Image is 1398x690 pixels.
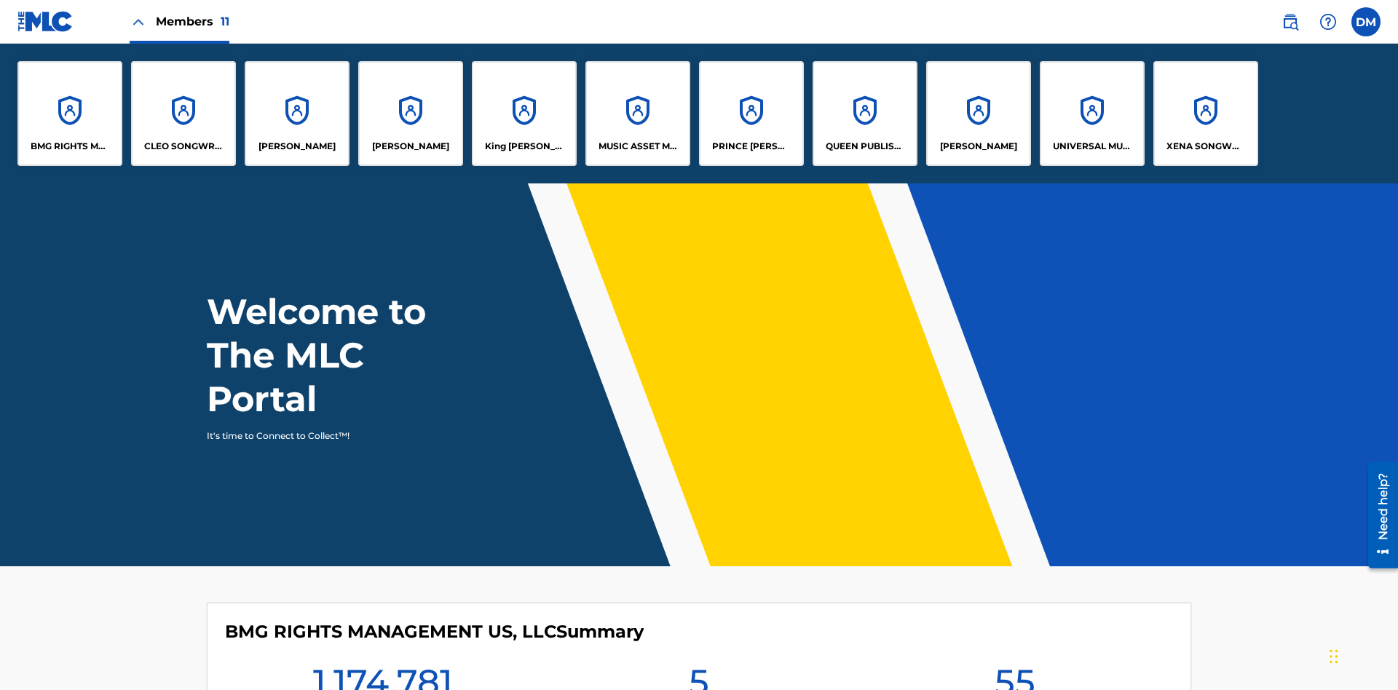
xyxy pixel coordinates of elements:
img: MLC Logo [17,11,74,32]
p: XENA SONGWRITER [1166,140,1246,153]
h4: BMG RIGHTS MANAGEMENT US, LLC [225,621,644,643]
div: Help [1314,7,1343,36]
a: AccountsMUSIC ASSET MANAGEMENT (MAM) [585,61,690,166]
a: AccountsBMG RIGHTS MANAGEMENT US, LLC [17,61,122,166]
img: search [1281,13,1299,31]
a: AccountsCLEO SONGWRITER [131,61,236,166]
span: Members [156,13,229,30]
p: UNIVERSAL MUSIC PUB GROUP [1053,140,1132,153]
p: King McTesterson [485,140,564,153]
p: ELVIS COSTELLO [258,140,336,153]
a: AccountsPRINCE [PERSON_NAME] [699,61,804,166]
a: AccountsQUEEN PUBLISHA [813,61,917,166]
img: Close [130,13,147,31]
iframe: Resource Center [1357,456,1398,576]
div: Drag [1330,635,1338,678]
iframe: Chat Widget [1325,620,1398,690]
p: QUEEN PUBLISHA [826,140,905,153]
p: PRINCE MCTESTERSON [712,140,791,153]
div: User Menu [1351,7,1381,36]
a: AccountsXENA SONGWRITER [1153,61,1258,166]
p: BMG RIGHTS MANAGEMENT US, LLC [31,140,110,153]
p: CLEO SONGWRITER [144,140,224,153]
h1: Welcome to The MLC Portal [207,290,479,421]
span: 11 [221,15,229,28]
img: help [1319,13,1337,31]
p: RONALD MCTESTERSON [940,140,1017,153]
p: MUSIC ASSET MANAGEMENT (MAM) [599,140,678,153]
a: AccountsKing [PERSON_NAME] [472,61,577,166]
p: EYAMA MCSINGER [372,140,449,153]
p: It's time to Connect to Collect™! [207,429,459,443]
a: Accounts[PERSON_NAME] [926,61,1031,166]
a: Accounts[PERSON_NAME] [245,61,349,166]
a: Public Search [1276,7,1305,36]
a: AccountsUNIVERSAL MUSIC PUB GROUP [1040,61,1145,166]
a: Accounts[PERSON_NAME] [358,61,463,166]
